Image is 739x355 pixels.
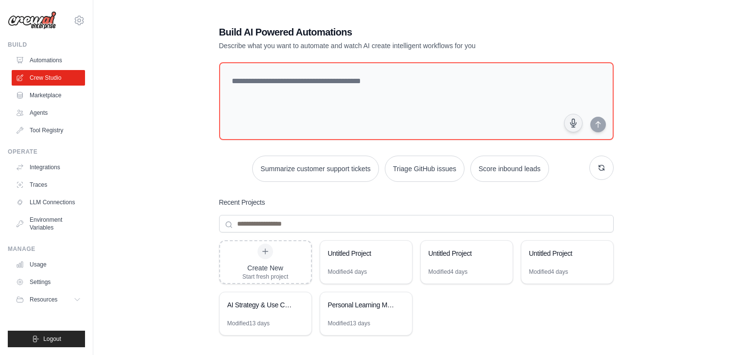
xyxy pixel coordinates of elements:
[328,268,367,276] div: Modified 4 days
[8,331,85,347] button: Logout
[12,123,85,138] a: Tool Registry
[12,292,85,307] button: Resources
[219,25,546,39] h1: Build AI Powered Automations
[242,273,289,281] div: Start fresh project
[529,248,596,258] div: Untitled Project
[12,105,85,121] a: Agents
[30,296,57,303] span: Resources
[227,300,294,310] div: AI Strategy & Use Case Generation Pipeline
[12,274,85,290] a: Settings
[529,268,568,276] div: Modified 4 days
[328,319,370,327] div: Modified 13 days
[12,160,85,175] a: Integrations
[385,156,464,182] button: Triage GitHub issues
[8,41,85,49] div: Build
[564,114,583,132] button: Click to speak your automation idea
[219,197,265,207] h3: Recent Projects
[12,212,85,235] a: Environment Variables
[8,245,85,253] div: Manage
[8,11,56,30] img: Logo
[12,88,85,103] a: Marketplace
[328,248,395,258] div: Untitled Project
[12,70,85,86] a: Crew Studio
[12,177,85,193] a: Traces
[12,257,85,272] a: Usage
[470,156,549,182] button: Score inbound leads
[227,319,270,327] div: Modified 13 days
[242,263,289,273] div: Create New
[219,41,546,51] p: Describe what you want to automate and watch AI create intelligent workflows for you
[12,53,85,68] a: Automations
[252,156,378,182] button: Summarize customer support tickets
[328,300,395,310] div: Personal Learning Management System
[429,268,468,276] div: Modified 4 days
[12,195,85,210] a: LLM Connections
[8,148,85,156] div: Operate
[429,248,495,258] div: Untitled Project
[589,156,614,180] button: Get new suggestions
[43,335,61,343] span: Logout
